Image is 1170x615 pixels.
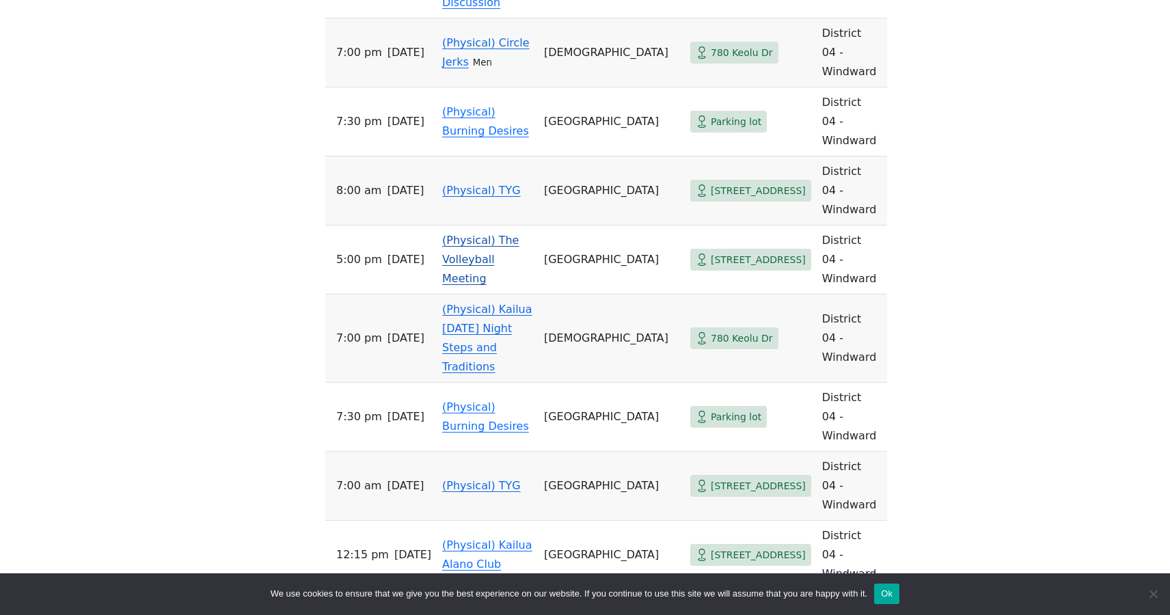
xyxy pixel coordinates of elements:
[336,329,382,348] span: 7:00 PM
[817,87,888,156] td: District 04 - Windward
[336,43,382,62] span: 7:00 PM
[711,251,806,269] span: [STREET_ADDRESS]
[387,407,424,426] span: [DATE]
[874,584,899,604] button: Ok
[711,409,761,426] span: Parking lot
[1146,587,1160,601] span: No
[711,547,806,564] span: [STREET_ADDRESS]
[336,407,382,426] span: 7:30 PM
[711,182,806,200] span: [STREET_ADDRESS]
[387,329,424,348] span: [DATE]
[387,476,424,495] span: [DATE]
[442,105,529,137] a: (Physical) Burning Desires
[539,383,685,452] td: [GEOGRAPHIC_DATA]
[817,295,888,383] td: District 04 - Windward
[539,87,685,156] td: [GEOGRAPHIC_DATA]
[336,545,389,564] span: 12:15 PM
[387,181,424,200] span: [DATE]
[817,521,888,590] td: District 04 - Windward
[336,112,382,131] span: 7:30 PM
[442,538,532,571] a: (Physical) Kailua Alano Club
[336,250,382,269] span: 5:00 PM
[473,57,492,68] small: Men
[539,225,685,295] td: [GEOGRAPHIC_DATA]
[539,521,685,590] td: [GEOGRAPHIC_DATA]
[817,452,888,521] td: District 04 - Windward
[336,476,381,495] span: 7:00 AM
[817,225,888,295] td: District 04 - Windward
[442,36,530,68] a: (Physical) Circle Jerks
[539,18,685,87] td: [DEMOGRAPHIC_DATA]
[711,330,773,347] span: 780 Keolu Dr
[539,156,685,225] td: [GEOGRAPHIC_DATA]
[394,545,431,564] span: [DATE]
[711,44,773,61] span: 780 Keolu Dr
[442,400,529,433] a: (Physical) Burning Desires
[271,587,867,601] span: We use cookies to ensure that we give you the best experience on our website. If you continue to ...
[387,43,424,62] span: [DATE]
[387,250,424,269] span: [DATE]
[817,18,888,87] td: District 04 - Windward
[442,303,532,373] a: (Physical) Kailua [DATE] Night Steps and Traditions
[817,156,888,225] td: District 04 - Windward
[387,112,424,131] span: [DATE]
[711,478,806,495] span: [STREET_ADDRESS]
[442,234,519,285] a: (Physical) The Volleyball Meeting
[817,383,888,452] td: District 04 - Windward
[336,181,381,200] span: 8:00 AM
[442,184,521,197] a: (Physical) TYG
[442,479,521,492] a: (Physical) TYG
[539,295,685,383] td: [DEMOGRAPHIC_DATA]
[539,452,685,521] td: [GEOGRAPHIC_DATA]
[711,113,761,131] span: Parking lot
